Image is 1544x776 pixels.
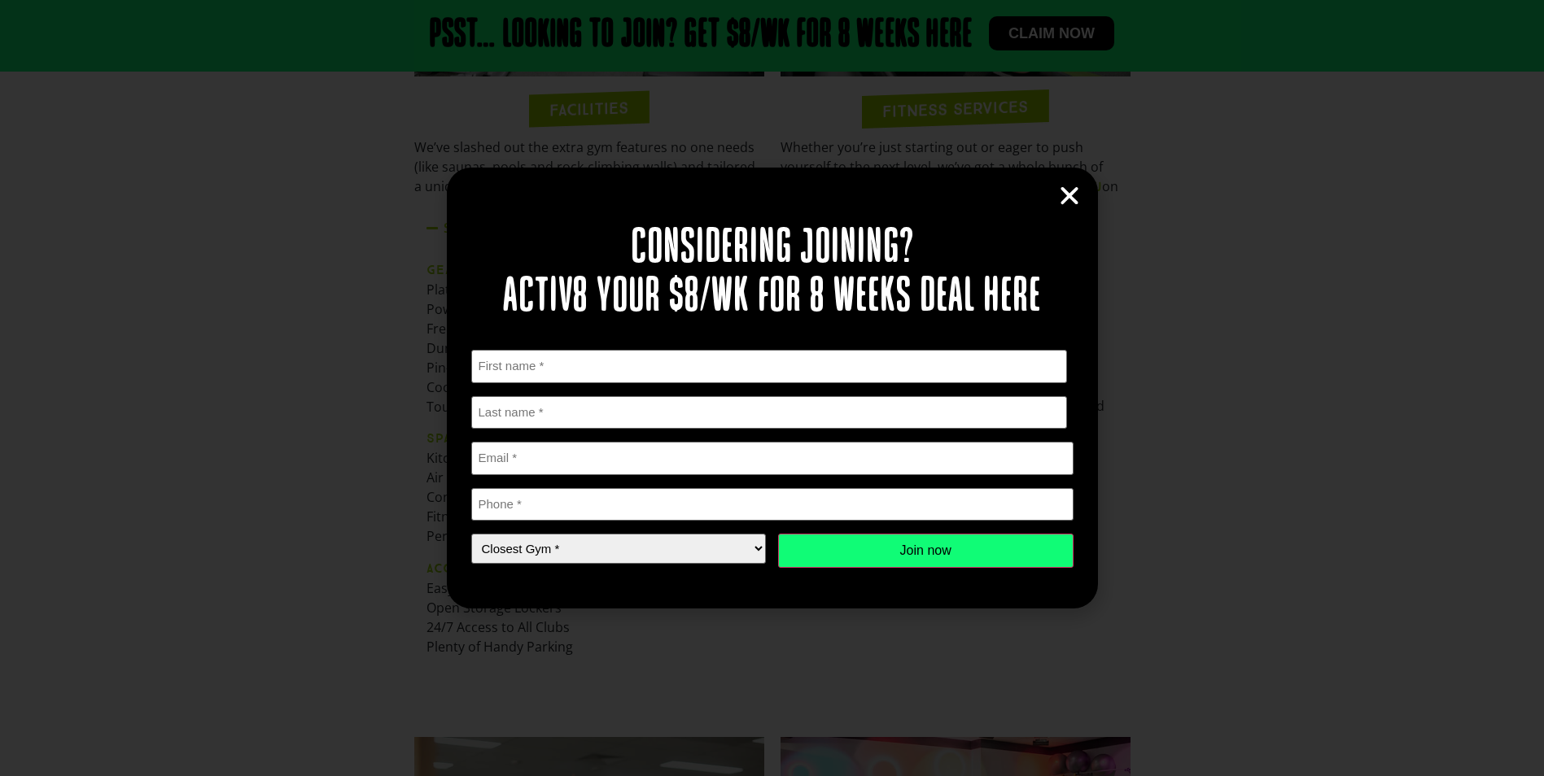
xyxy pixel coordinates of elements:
[471,225,1074,322] h2: Considering joining? Activ8 your $8/wk for 8 weeks deal here
[1057,184,1082,208] a: Close
[471,488,1074,521] input: Phone *
[778,534,1074,568] input: Join now
[471,350,1068,383] input: First name *
[471,442,1074,475] input: Email *
[471,396,1068,429] input: Last name *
